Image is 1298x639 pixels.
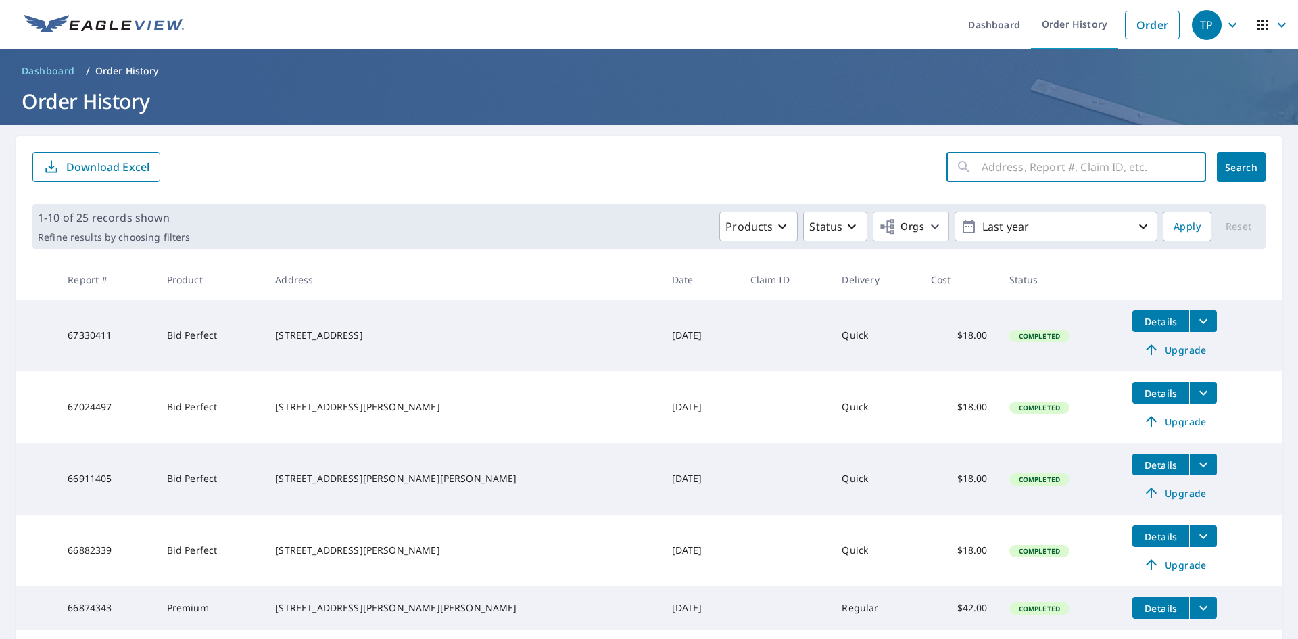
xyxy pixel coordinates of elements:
a: Upgrade [1132,410,1217,432]
td: 66882339 [57,515,155,586]
td: 66874343 [57,586,155,630]
p: Last year [977,215,1135,239]
button: Products [719,212,798,241]
td: [DATE] [661,371,740,443]
button: detailsBtn-67024497 [1132,382,1189,404]
span: Details [1140,387,1181,400]
td: [DATE] [661,300,740,371]
span: Dashboard [22,64,75,78]
p: Order History [95,64,159,78]
td: $18.00 [920,443,999,515]
span: Upgrade [1140,341,1209,358]
th: Product [156,260,265,300]
button: detailsBtn-67330411 [1132,310,1189,332]
span: Details [1140,602,1181,615]
td: Bid Perfect [156,515,265,586]
a: Upgrade [1132,339,1217,360]
td: 67330411 [57,300,155,371]
td: 66911405 [57,443,155,515]
button: filesDropdownBtn-67024497 [1189,382,1217,404]
th: Cost [920,260,999,300]
td: Bid Perfect [156,300,265,371]
td: Quick [831,300,919,371]
p: Refine results by choosing filters [38,231,190,243]
button: Orgs [873,212,949,241]
button: filesDropdownBtn-66874343 [1189,597,1217,619]
th: Date [661,260,740,300]
button: Last year [955,212,1157,241]
td: [DATE] [661,586,740,630]
a: Dashboard [16,60,80,82]
p: Status [809,218,842,235]
td: 67024497 [57,371,155,443]
button: Apply [1163,212,1211,241]
span: Search [1228,161,1255,174]
span: Details [1140,530,1181,543]
th: Address [264,260,660,300]
td: [DATE] [661,515,740,586]
span: Completed [1011,604,1068,613]
th: Delivery [831,260,919,300]
th: Report # [57,260,155,300]
td: Regular [831,586,919,630]
div: [STREET_ADDRESS] [275,329,650,342]
td: Quick [831,443,919,515]
td: Quick [831,371,919,443]
div: TP [1192,10,1222,40]
button: filesDropdownBtn-66882339 [1189,525,1217,547]
span: Upgrade [1140,485,1209,501]
th: Claim ID [740,260,832,300]
span: Orgs [879,218,924,235]
span: Completed [1011,546,1068,556]
td: $18.00 [920,371,999,443]
td: $18.00 [920,300,999,371]
img: EV Logo [24,15,184,35]
div: [STREET_ADDRESS][PERSON_NAME][PERSON_NAME] [275,601,650,615]
p: 1-10 of 25 records shown [38,210,190,226]
button: detailsBtn-66882339 [1132,525,1189,547]
button: Status [803,212,867,241]
td: Premium [156,586,265,630]
button: Search [1217,152,1266,182]
button: filesDropdownBtn-66911405 [1189,454,1217,475]
nav: breadcrumb [16,60,1282,82]
span: Details [1140,315,1181,328]
span: Completed [1011,331,1068,341]
button: detailsBtn-66911405 [1132,454,1189,475]
th: Status [999,260,1122,300]
input: Address, Report #, Claim ID, etc. [982,148,1206,186]
span: Completed [1011,475,1068,484]
button: detailsBtn-66874343 [1132,597,1189,619]
td: $42.00 [920,586,999,630]
td: Bid Perfect [156,443,265,515]
a: Upgrade [1132,482,1217,504]
div: [STREET_ADDRESS][PERSON_NAME] [275,544,650,557]
li: / [86,63,90,79]
button: filesDropdownBtn-67330411 [1189,310,1217,332]
h1: Order History [16,87,1282,115]
span: Details [1140,458,1181,471]
td: [DATE] [661,443,740,515]
p: Products [725,218,773,235]
p: Download Excel [66,160,149,174]
td: Quick [831,515,919,586]
button: Download Excel [32,152,160,182]
div: [STREET_ADDRESS][PERSON_NAME] [275,400,650,414]
td: $18.00 [920,515,999,586]
span: Upgrade [1140,557,1209,573]
div: [STREET_ADDRESS][PERSON_NAME][PERSON_NAME] [275,472,650,486]
a: Upgrade [1132,554,1217,575]
a: Order [1125,11,1180,39]
span: Completed [1011,403,1068,412]
span: Apply [1174,218,1201,235]
td: Bid Perfect [156,371,265,443]
span: Upgrade [1140,413,1209,429]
